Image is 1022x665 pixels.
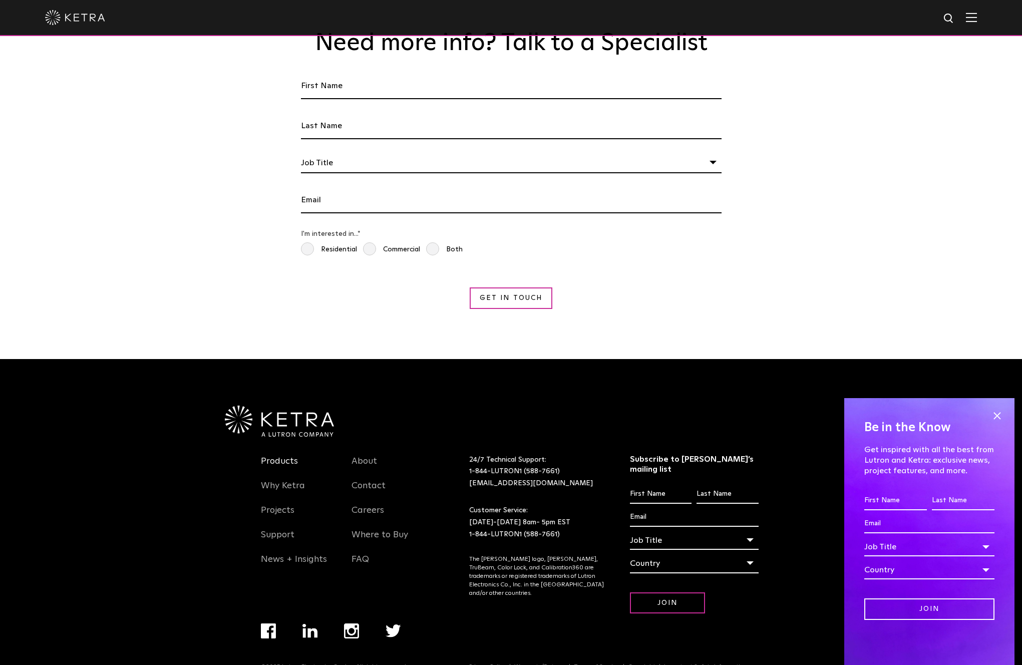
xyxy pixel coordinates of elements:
[630,454,759,475] h3: Subscribe to [PERSON_NAME]’s mailing list
[630,485,692,504] input: First Name
[470,287,552,309] input: Get in Touch
[352,505,384,528] a: Careers
[261,623,428,663] div: Navigation Menu
[301,113,722,139] input: Last Name
[469,531,560,538] a: 1-844-LUTRON1 (588-7661)
[864,560,994,579] div: Country
[630,592,705,614] input: Join
[864,537,994,556] div: Job Title
[469,468,560,475] a: 1-844-LUTRON1 (588-7661)
[426,242,463,257] span: Both
[301,230,358,237] span: I'm interested in...
[352,454,428,577] div: Navigation Menu
[261,623,276,638] img: facebook
[261,454,337,577] div: Navigation Menu
[630,531,759,550] div: Job Title
[469,454,605,490] p: 24/7 Technical Support:
[630,508,759,527] input: Email
[301,242,357,257] span: Residential
[469,480,593,487] a: [EMAIL_ADDRESS][DOMAIN_NAME]
[630,554,759,573] div: Country
[864,445,994,476] p: Get inspired with all the best from Lutron and Ketra: exclusive news, project features, and more.
[261,480,305,503] a: Why Ketra
[261,529,294,552] a: Support
[864,491,927,510] input: First Name
[864,418,994,437] h4: Be in the Know
[352,554,369,577] a: FAQ
[363,242,420,257] span: Commercial
[261,505,294,528] a: Projects
[864,598,994,620] input: Join
[45,10,105,25] img: ketra-logo-2019-white
[932,491,994,510] input: Last Name
[352,456,377,479] a: About
[301,73,722,99] input: First Name
[261,456,298,479] a: Products
[344,623,359,638] img: instagram
[352,480,386,503] a: Contact
[386,624,401,637] img: twitter
[697,485,758,504] input: Last Name
[225,406,334,437] img: Ketra-aLutronCo_White_RGB
[966,13,977,22] img: Hamburger%20Nav.svg
[301,187,722,213] input: Email
[352,529,408,552] a: Where to Buy
[302,624,318,638] img: linkedin
[469,505,605,540] p: Customer Service: [DATE]-[DATE] 8am- 5pm EST
[864,514,994,533] input: Email
[261,554,327,577] a: News + Insights
[943,13,955,25] img: search icon
[298,29,724,58] h2: Need more info? Talk to a Specialist
[469,555,605,597] p: The [PERSON_NAME] logo, [PERSON_NAME], TruBeam, Color Lock, and Calibration360 are trademarks or ...
[301,153,722,173] div: Job Title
